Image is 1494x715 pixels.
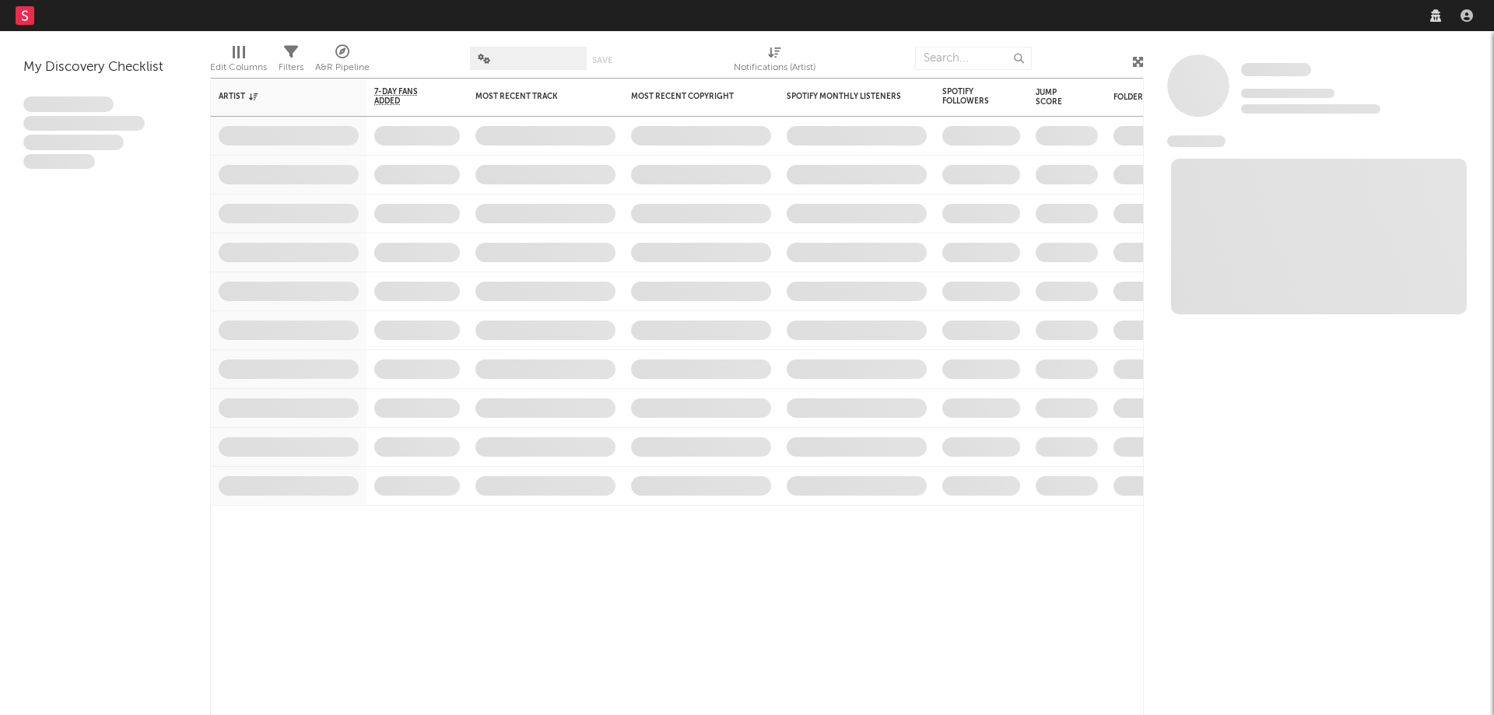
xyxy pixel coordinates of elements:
[23,96,114,112] span: Lorem ipsum dolor
[219,92,335,101] div: Artist
[279,39,303,84] div: Filters
[787,92,903,101] div: Spotify Monthly Listeners
[210,39,267,84] div: Edit Columns
[210,58,267,77] div: Edit Columns
[23,116,145,131] span: Integer aliquet in purus et
[279,58,303,77] div: Filters
[23,58,187,77] div: My Discovery Checklist
[475,92,592,101] div: Most Recent Track
[1241,62,1311,78] a: Some Artist
[1241,63,1311,76] span: Some Artist
[1036,88,1075,107] div: Jump Score
[942,87,997,106] div: Spotify Followers
[23,135,124,150] span: Praesent ac interdum
[1167,135,1226,147] span: News Feed
[915,47,1032,70] input: Search...
[1113,93,1230,102] div: Folders
[315,39,370,84] div: A&R Pipeline
[315,58,370,77] div: A&R Pipeline
[23,154,95,170] span: Aliquam viverra
[374,87,437,106] span: 7-Day Fans Added
[734,58,815,77] div: Notifications (Artist)
[592,56,612,65] button: Save
[1241,89,1334,98] span: Tracking Since: [DATE]
[1241,104,1380,114] span: 0 fans last week
[734,39,815,84] div: Notifications (Artist)
[631,92,748,101] div: Most Recent Copyright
